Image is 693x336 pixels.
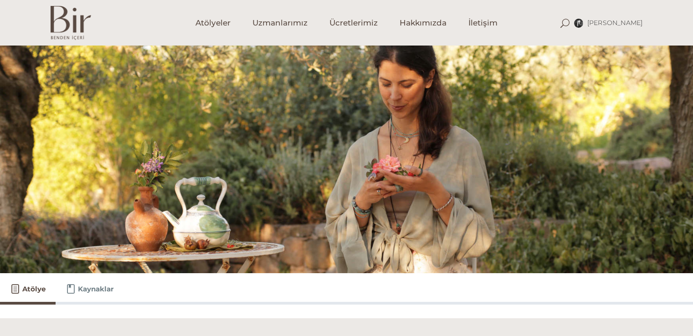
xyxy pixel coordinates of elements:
span: Kaynaklar [78,284,113,295]
span: [PERSON_NAME] [587,19,643,27]
span: Atölye [22,284,46,295]
span: Atölyeler [195,18,231,28]
span: Uzmanlarımız [252,18,308,28]
span: İletişim [468,18,498,28]
span: Hakkımızda [400,18,447,28]
span: Ücretlerimiz [329,18,378,28]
